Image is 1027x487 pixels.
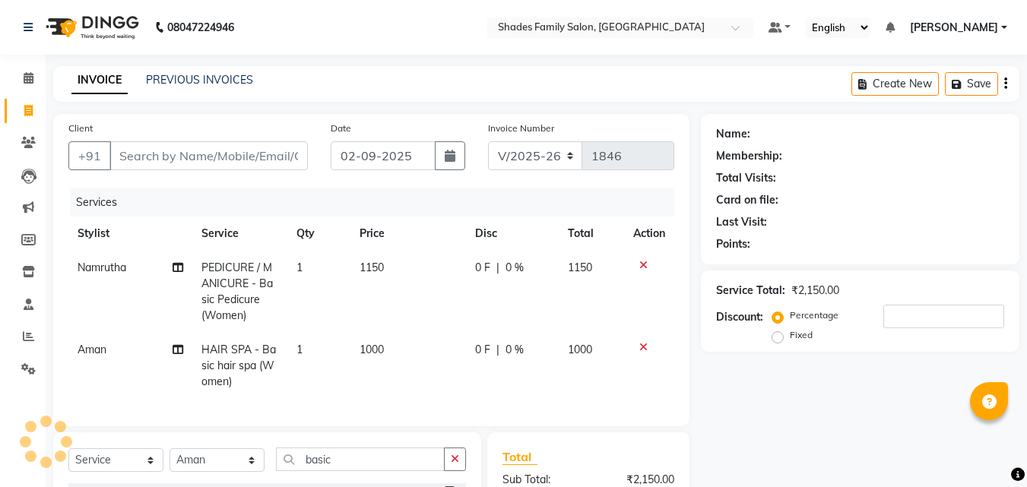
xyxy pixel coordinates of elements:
div: Services [70,188,686,217]
span: 1150 [360,261,384,274]
div: Points: [716,236,750,252]
input: Search by Name/Mobile/Email/Code [109,141,308,170]
button: Save [945,72,998,96]
div: Membership: [716,148,782,164]
span: 1 [296,261,303,274]
span: 1000 [568,343,592,356]
span: 1 [296,343,303,356]
span: Aman [78,343,106,356]
div: Service Total: [716,283,785,299]
a: INVOICE [71,67,128,94]
div: Last Visit: [716,214,767,230]
img: logo [39,6,143,49]
button: +91 [68,141,111,170]
span: Total [502,449,537,465]
a: PREVIOUS INVOICES [146,73,253,87]
span: 0 F [475,260,490,276]
label: Percentage [790,308,838,322]
button: Create New [851,72,939,96]
span: 1150 [568,261,592,274]
label: Invoice Number [488,122,554,135]
label: Fixed [790,328,813,342]
th: Stylist [68,217,192,251]
label: Client [68,122,93,135]
div: Total Visits: [716,170,776,186]
span: 1000 [360,343,384,356]
th: Total [559,217,624,251]
span: | [496,342,499,358]
iframe: chat widget [963,426,1012,472]
span: 0 % [506,260,524,276]
div: Card on file: [716,192,778,208]
th: Service [192,217,287,251]
b: 08047224946 [167,6,234,49]
span: PEDICURE / MANICURE - Basic Pedicure (Women) [201,261,273,322]
input: Search or Scan [276,447,445,471]
div: ₹2,150.00 [791,283,839,299]
span: [PERSON_NAME] [910,20,998,36]
div: Discount: [716,309,763,325]
th: Qty [287,217,350,251]
span: 0 F [475,342,490,358]
div: Name: [716,126,750,142]
span: 0 % [506,342,524,358]
span: HAIR SPA - Basic hair spa (Women) [201,343,276,388]
th: Action [624,217,674,251]
th: Disc [466,217,559,251]
th: Price [350,217,467,251]
span: Namrutha [78,261,126,274]
span: | [496,260,499,276]
label: Date [331,122,351,135]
